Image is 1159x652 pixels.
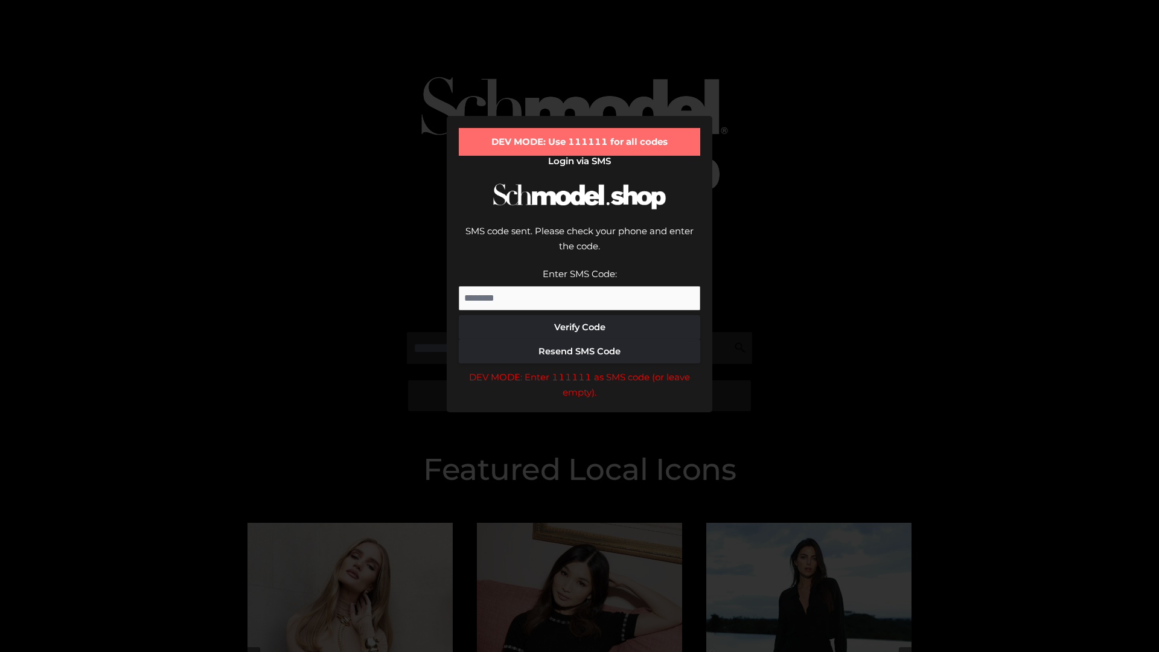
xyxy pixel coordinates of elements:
[489,173,670,220] img: Schmodel Logo
[459,128,700,156] div: DEV MODE: Use 111111 for all codes
[459,223,700,266] div: SMS code sent. Please check your phone and enter the code.
[459,369,700,400] div: DEV MODE: Enter 111111 as SMS code (or leave empty).
[543,268,617,280] label: Enter SMS Code:
[459,156,700,167] h2: Login via SMS
[459,339,700,363] button: Resend SMS Code
[459,315,700,339] button: Verify Code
